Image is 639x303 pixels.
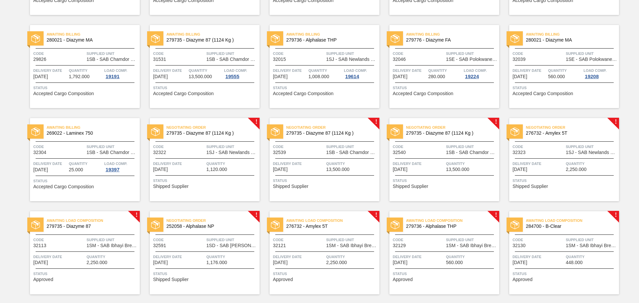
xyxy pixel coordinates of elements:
[583,67,617,79] a: Load Comp.19208
[393,167,407,172] span: 10/05/2025
[47,31,140,38] span: Awaiting Billing
[33,143,85,150] span: Code
[104,74,121,79] div: 19191
[87,253,138,260] span: Quantity
[153,67,187,74] span: Delivery Date
[33,50,85,57] span: Code
[206,236,258,243] span: Supplied Unit
[166,131,254,136] span: 279735 - Diazyme 87 (1124 Kg )
[33,150,46,155] span: 32304
[33,270,138,277] span: Status
[33,167,48,172] span: 10/01/2025
[286,224,374,229] span: 276732 - Amylex 5T
[446,167,469,172] span: 13,500.000
[428,74,445,79] span: 280.000
[47,38,134,43] span: 280021 - Diazyme MA
[206,50,258,57] span: Supplied Unit
[47,131,134,136] span: 269022 - Laminex 750
[153,84,258,91] span: Status
[166,124,260,131] span: Negotiating Order
[513,177,617,184] span: Status
[153,150,166,155] span: 32322
[326,57,378,62] span: 1SJ - SAB Newlands Brewery
[153,184,189,189] span: Shipped Supplier
[513,91,573,96] span: Accepted Cargo Composition
[326,143,378,150] span: Supplied Unit
[393,143,444,150] span: Code
[273,184,309,189] span: Shipped Supplier
[166,31,260,38] span: Awaiting Billing
[406,224,494,229] span: 279736 - Alphalase THP
[513,160,564,167] span: Delivery Date
[273,91,333,96] span: Accepted Cargo Composition
[513,67,546,74] span: Delivery Date
[344,67,378,79] a: Load Comp.19614
[566,253,617,260] span: Quantity
[513,143,564,150] span: Code
[513,236,564,243] span: Code
[326,260,347,265] span: 2,250.000
[526,38,614,43] span: 280021 - Diazyme MA
[406,217,499,224] span: Awaiting Load Composition
[566,50,617,57] span: Supplied Unit
[393,236,444,243] span: Code
[513,184,548,189] span: Shipped Supplier
[446,150,498,155] span: 1SB - SAB Chamdor Brewery
[273,84,378,91] span: Status
[33,67,67,74] span: Delivery Date
[428,67,462,74] span: Quantity
[87,50,138,57] span: Supplied Unit
[513,253,564,260] span: Delivery Date
[273,253,324,260] span: Delivery Date
[104,67,127,74] span: Load Comp.
[286,38,374,43] span: 279736 - Alphalase THP
[391,221,399,229] img: status
[33,277,53,282] span: Approved
[153,143,205,150] span: Code
[566,243,617,248] span: 1SM - SAB Ibhayi Brewery
[104,167,121,172] div: 19397
[33,253,85,260] span: Delivery Date
[153,277,189,282] span: Shipped Supplier
[206,160,258,167] span: Quantity
[566,260,583,265] span: 448.000
[393,160,444,167] span: Delivery Date
[153,253,205,260] span: Delivery Date
[393,67,427,74] span: Delivery Date
[273,67,307,74] span: Delivery Date
[31,221,40,229] img: status
[271,221,280,229] img: status
[273,167,288,172] span: 10/05/2025
[33,260,48,265] span: 10/09/2025
[33,74,48,79] span: 07/18/2025
[273,177,378,184] span: Status
[260,25,379,108] a: statusAwaiting Billing279736 - Alphalase THPCode32015Supplied Unit1SJ - SAB Newlands BreweryDeliv...
[69,67,103,74] span: Quantity
[326,167,349,172] span: 13,500.000
[20,211,140,294] a: !statusAwaiting Load Composition279735 - Diazyme 87Code32113Supplied Unit1SM - SAB Ibhayi Brewery...
[326,160,378,167] span: Quantity
[153,57,166,62] span: 31531
[206,260,227,265] span: 1,176.000
[104,160,138,172] a: Load Comp.19397
[151,34,160,43] img: status
[446,260,463,265] span: 560.000
[379,118,499,201] a: !statusNegotiating Order279735 - Diazyme 87 (1124 Kg )Code32540Supplied Unit1SB - SAB Chamdor Bre...
[464,67,487,74] span: Load Comp.
[393,91,453,96] span: Accepted Cargo Composition
[393,184,428,189] span: Shipped Supplier
[206,143,258,150] span: Supplied Unit
[566,57,617,62] span: 1SE - SAB Polokwane Brewery
[513,150,526,155] span: 32323
[153,260,168,265] span: 10/09/2025
[31,34,40,43] img: status
[153,167,168,172] span: 10/03/2025
[499,211,619,294] a: !statusAwaiting Load Composition284700 - B-ClearCode32130Supplied Unit1SM - SAB Ibhayi BreweryDel...
[513,84,617,91] span: Status
[33,160,67,167] span: Delivery Date
[286,217,379,224] span: Awaiting Load Composition
[273,243,286,248] span: 32121
[87,260,107,265] span: 2,250.000
[104,160,127,167] span: Load Comp.
[391,127,399,136] img: status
